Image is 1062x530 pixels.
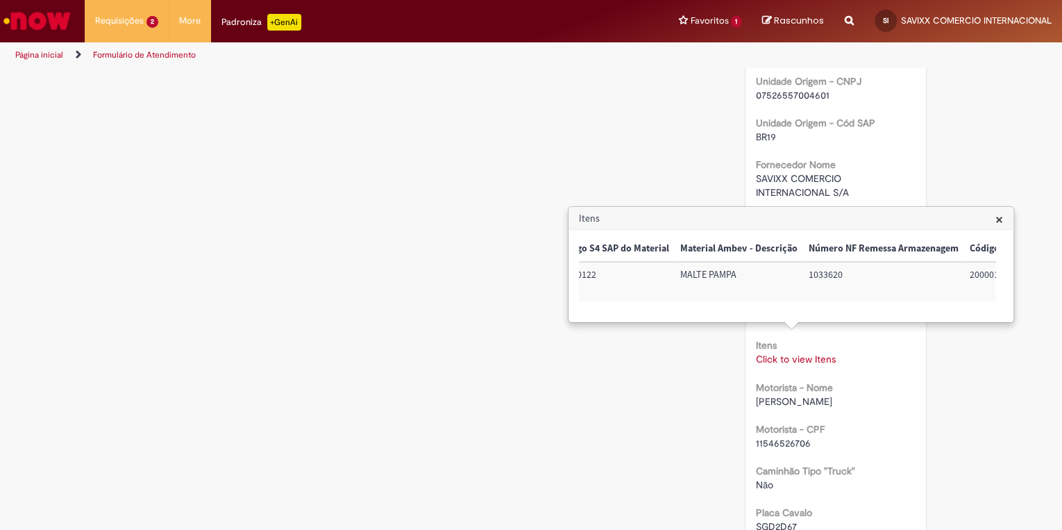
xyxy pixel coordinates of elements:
h3: Itens [569,208,1013,230]
span: [PERSON_NAME] [756,395,832,407]
td: Número NF Remessa Armazenagem : 1033620 [802,262,963,301]
span: 1 [731,16,741,28]
b: Placa Cavalo [756,506,812,518]
td: Código S4 SAP do Material: 20000122 [552,262,675,301]
a: Formulário de Atendimento [93,49,196,60]
div: Itens [568,206,1014,323]
th: Material Ambev - Descrição [675,236,802,262]
a: Rascunhos [762,15,824,28]
b: Motorista - Nome [756,381,833,393]
a: Página inicial [15,49,63,60]
td: Código SAP original: 20000122 [963,262,1059,301]
span: Requisições [95,14,144,28]
th: Número NF Remessa Armazenagem [802,236,963,262]
span: SAVIXX COMERCIO INTERNACIONAL S/A [756,172,849,199]
div: Padroniza [221,14,301,31]
span: 11546526706 [756,436,811,449]
span: 2 [146,16,158,28]
span: 07526557004601 [756,89,829,101]
th: Código SAP original [963,236,1059,262]
th: Código S4 SAP do Material [552,236,675,262]
span: MR01 [756,311,779,324]
img: ServiceNow [1,7,73,35]
td: Material Ambev - Descrição: MALTE PAMPA [675,262,802,301]
a: Click to view Itens [756,353,836,365]
b: Motorista - CPF [756,422,825,435]
p: +GenAi [267,14,301,31]
button: Close [995,212,1003,226]
b: Unidade Origem - CNPJ [756,75,861,88]
ul: Trilhas de página [10,42,698,68]
b: Itens [756,339,777,351]
b: Fornecedor Nome [756,158,836,171]
span: SI [883,16,888,25]
b: Unidade Origem - Cód SAP [756,117,875,129]
span: × [995,210,1003,229]
span: Rascunhos [774,14,824,27]
span: BR19 [756,131,776,143]
span: Não [756,478,773,490]
b: Caminhão Tipo "Truck" [756,464,855,477]
span: More [179,14,201,28]
span: SAVIXX COMERCIO INTERNACIONAL [901,15,1052,26]
span: Favoritos [690,14,728,28]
